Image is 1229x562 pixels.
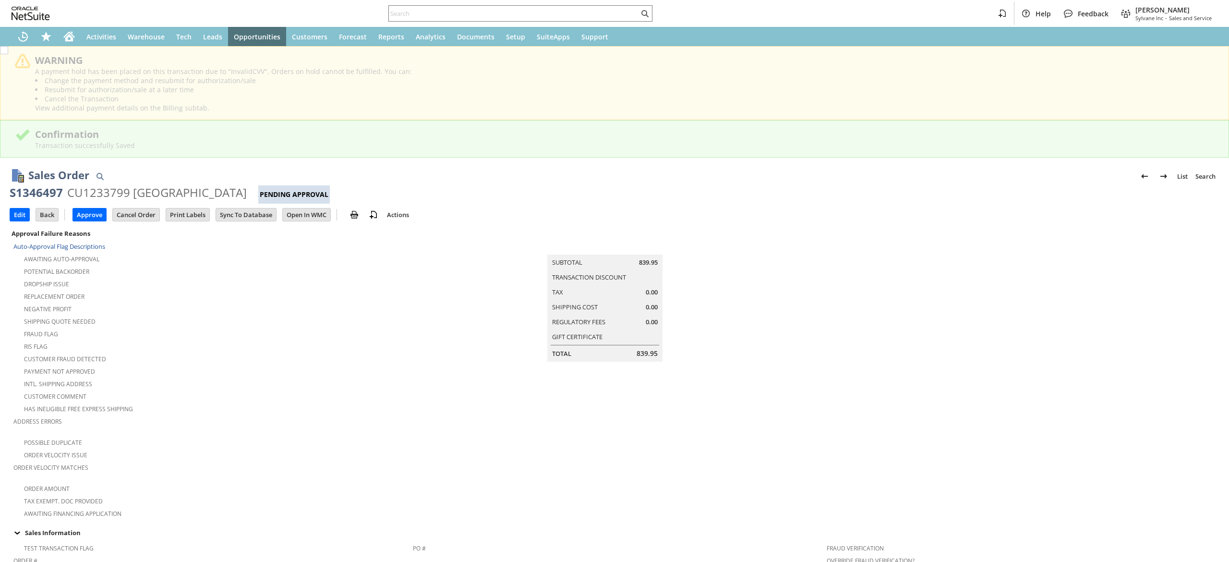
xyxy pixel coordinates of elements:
span: Warehouse [128,32,165,41]
span: Leads [203,32,222,41]
a: Customers [286,27,333,46]
span: Setup [506,32,525,41]
svg: Shortcuts [40,31,52,42]
span: Documents [457,32,494,41]
span: Opportunities [234,32,280,41]
a: Fraud Verification [827,544,884,552]
a: Order Amount [24,485,70,493]
div: Sales Information [10,526,1216,539]
a: Replacement Order [24,293,84,301]
span: SuiteApps [537,32,570,41]
span: Reports [378,32,404,41]
span: 0.00 [646,318,658,327]
span: 0.00 [646,288,658,297]
span: [PERSON_NAME] [1135,5,1212,14]
a: SuiteApps [531,27,576,46]
div: Shortcuts [35,27,58,46]
div: Approval Failure Reasons [10,227,409,240]
svg: Search [639,8,651,19]
input: Approve [73,208,106,221]
a: Tax Exempt. Doc Provided [24,497,103,505]
a: Transaction Discount [552,273,626,281]
a: Test Transaction Flag [24,544,94,552]
a: Total [552,349,571,358]
input: Sync To Database [216,208,276,221]
span: Tech [176,32,192,41]
td: Sales Information [10,526,1219,539]
a: Order Velocity Issue [24,451,87,459]
a: Search [1192,169,1219,184]
a: RIS flag [24,342,48,351]
a: Awaiting Auto-Approval [24,255,99,263]
li: Resubmit for authorization/sale at a later time [35,85,1214,94]
span: 0.00 [646,303,658,312]
a: Recent Records [12,27,35,46]
a: Intl. Shipping Address [24,380,92,388]
a: Warehouse [122,27,170,46]
img: add-record.svg [368,209,379,220]
input: Edit [10,208,29,221]
span: Feedback [1078,9,1109,18]
a: Opportunities [228,27,286,46]
svg: logo [12,7,50,20]
a: Dropship Issue [24,280,69,288]
div: Pending Approval [258,185,330,204]
span: Customers [292,32,327,41]
input: Print Labels [166,208,209,221]
div: Confirmation [35,128,1214,141]
img: Quick Find [94,171,106,182]
a: Potential Backorder [24,268,89,276]
a: Has Ineligible Free Express Shipping [24,405,133,413]
a: Fraud Flag [24,330,58,338]
a: Setup [500,27,531,46]
div: CU1233799 [GEOGRAPHIC_DATA] [67,185,247,200]
a: Auto-Approval Flag Descriptions [13,242,105,251]
h1: Sales Order [28,167,89,183]
a: PO # [413,544,426,552]
span: Sylvane Inc [1135,14,1163,22]
li: Change the payment method and resubmit for authorization/sale [35,76,1214,85]
a: Tech [170,27,197,46]
input: Open In WMC [283,208,330,221]
div: Transaction successfully Saved [35,141,1214,150]
a: Payment not approved [24,367,95,376]
a: Forecast [333,27,373,46]
a: Order Velocity Matches [13,464,88,472]
a: Reports [373,27,410,46]
span: Support [581,32,608,41]
span: Analytics [416,32,446,41]
a: Activities [81,27,122,46]
a: Address Errors [13,417,62,426]
span: Sales and Service [1169,14,1212,22]
img: Previous [1139,171,1150,182]
a: Actions [383,210,413,219]
span: 839.95 [637,349,658,358]
a: Customer Fraud Detected [24,355,106,363]
div: S1346497 [10,185,63,200]
a: Negative Profit [24,305,72,313]
a: Shipping Cost [552,303,598,311]
input: Cancel Order [113,208,159,221]
svg: Recent Records [17,31,29,42]
a: Documents [451,27,500,46]
a: Tax [552,288,563,296]
input: Back [36,208,58,221]
span: Activities [86,32,116,41]
a: Analytics [410,27,451,46]
div: WARNING [35,54,1214,67]
a: Regulatory Fees [552,318,605,326]
span: - [1165,14,1167,22]
a: Subtotal [552,258,582,267]
a: Support [576,27,614,46]
li: Cancel the Transaction View additional payment details on the Billing subtab. [35,94,1214,112]
caption: Summary [547,239,663,255]
svg: Home [63,31,75,42]
img: Next [1158,171,1169,182]
span: Forecast [339,32,367,41]
a: Customer Comment [24,392,86,401]
span: Help [1036,9,1051,18]
a: Possible Duplicate [24,439,82,447]
a: Shipping Quote Needed [24,318,96,326]
a: Home [58,27,81,46]
img: print.svg [349,209,360,220]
